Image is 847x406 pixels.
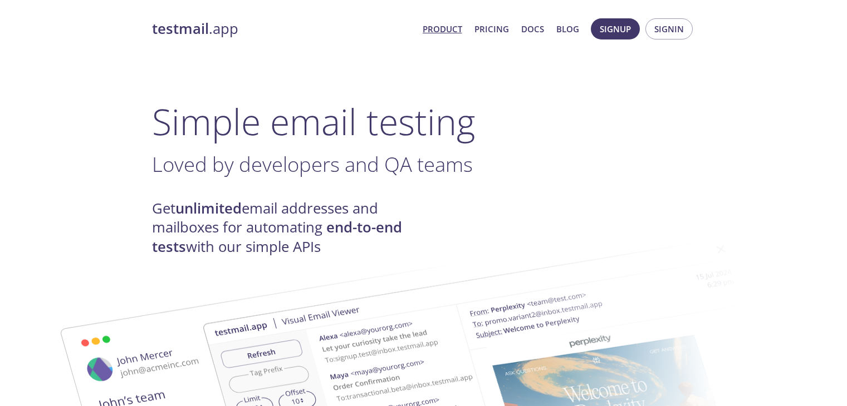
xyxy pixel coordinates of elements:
span: Loved by developers and QA teams [152,150,473,178]
button: Signin [645,18,693,39]
a: Docs [521,22,544,36]
a: Product [423,22,462,36]
a: testmail.app [152,19,414,38]
strong: end-to-end tests [152,217,402,256]
span: Signup [600,22,631,36]
a: Blog [556,22,579,36]
button: Signup [591,18,640,39]
strong: testmail [152,19,209,38]
span: Signin [654,22,684,36]
h4: Get email addresses and mailboxes for automating with our simple APIs [152,199,424,256]
h1: Simple email testing [152,100,696,143]
strong: unlimited [175,199,242,218]
a: Pricing [474,22,509,36]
